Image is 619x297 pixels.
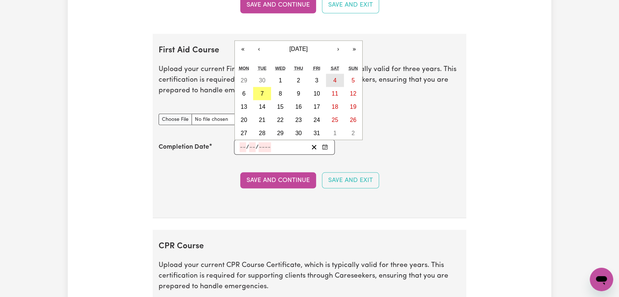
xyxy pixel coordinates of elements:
[322,172,379,188] button: Save and Exit
[241,77,247,83] abbr: September 29, 2025
[289,100,308,113] button: October 16, 2025
[275,66,285,71] abbr: Wednesday
[159,260,460,292] p: Upload your current CPR Course Certificate, which is typically valid for three years. This certif...
[308,100,326,113] button: October 17, 2025
[289,126,308,140] button: October 30, 2025
[251,41,267,57] button: ‹
[277,103,283,109] abbr: October 15, 2025
[256,144,259,150] span: /
[279,90,282,96] abbr: October 8, 2025
[344,100,362,113] button: October 19, 2025
[240,142,246,152] input: --
[308,126,326,140] button: October 31, 2025
[315,77,318,83] abbr: October 3, 2025
[331,103,338,109] abbr: October 18, 2025
[235,87,253,100] button: October 6, 2025
[297,77,300,83] abbr: October 2, 2025
[159,64,460,96] p: Upload your current First Aid Course Certificate, which is typically valid for three years. This ...
[260,90,264,96] abbr: October 7, 2025
[350,103,356,109] abbr: October 19, 2025
[235,74,253,87] button: September 29, 2025
[314,116,320,123] abbr: October 24, 2025
[259,116,266,123] abbr: October 21, 2025
[277,130,283,136] abbr: October 29, 2025
[253,74,271,87] button: September 30, 2025
[294,66,303,71] abbr: Thursday
[271,126,289,140] button: October 29, 2025
[295,103,302,109] abbr: October 16, 2025
[308,113,326,126] button: October 24, 2025
[350,116,356,123] abbr: October 26, 2025
[159,142,209,152] label: Completion Date
[279,77,282,83] abbr: October 1, 2025
[326,100,344,113] button: October 18, 2025
[235,100,253,113] button: October 13, 2025
[246,144,249,150] span: /
[159,241,460,251] h2: CPR Course
[241,116,247,123] abbr: October 20, 2025
[314,130,320,136] abbr: October 31, 2025
[253,126,271,140] button: October 28, 2025
[235,126,253,140] button: October 27, 2025
[295,130,302,136] abbr: October 30, 2025
[159,45,460,55] h2: First Aid Course
[331,90,338,96] abbr: October 11, 2025
[289,87,308,100] button: October 9, 2025
[271,74,289,87] button: October 1, 2025
[346,41,362,57] button: »
[333,77,337,83] abbr: October 4, 2025
[313,66,320,71] abbr: Friday
[344,87,362,100] button: October 12, 2025
[333,130,337,136] abbr: November 1, 2025
[326,74,344,87] button: October 4, 2025
[326,87,344,100] button: October 11, 2025
[590,268,613,291] iframe: Button to launch messaging window
[239,66,249,71] abbr: Monday
[289,45,308,52] span: [DATE]
[241,103,247,109] abbr: October 13, 2025
[297,90,300,96] abbr: October 9, 2025
[350,90,356,96] abbr: October 12, 2025
[277,116,283,123] abbr: October 22, 2025
[331,116,338,123] abbr: October 25, 2025
[352,77,355,83] abbr: October 5, 2025
[259,103,266,109] abbr: October 14, 2025
[289,113,308,126] button: October 23, 2025
[344,113,362,126] button: October 26, 2025
[240,172,316,188] button: Save and Continue
[253,100,271,113] button: October 14, 2025
[271,100,289,113] button: October 15, 2025
[326,113,344,126] button: October 25, 2025
[308,74,326,87] button: October 3, 2025
[242,90,245,96] abbr: October 6, 2025
[253,87,271,100] button: October 7, 2025
[259,142,271,152] input: ----
[330,41,346,57] button: ›
[320,142,330,152] button: Enter the Completion Date of your First Aid Course
[241,130,247,136] abbr: October 27, 2025
[295,116,302,123] abbr: October 23, 2025
[314,103,320,109] abbr: October 17, 2025
[271,87,289,100] button: October 8, 2025
[344,74,362,87] button: October 5, 2025
[348,66,357,71] abbr: Sunday
[235,113,253,126] button: October 20, 2025
[267,41,330,57] button: [DATE]
[258,66,267,71] abbr: Tuesday
[352,130,355,136] abbr: November 2, 2025
[308,142,320,152] button: Clear date
[235,41,251,57] button: «
[326,126,344,140] button: November 1, 2025
[344,126,362,140] button: November 2, 2025
[289,74,308,87] button: October 2, 2025
[253,113,271,126] button: October 21, 2025
[249,142,256,152] input: --
[331,66,339,71] abbr: Saturday
[308,87,326,100] button: October 10, 2025
[259,77,266,83] abbr: September 30, 2025
[314,90,320,96] abbr: October 10, 2025
[271,113,289,126] button: October 22, 2025
[259,130,266,136] abbr: October 28, 2025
